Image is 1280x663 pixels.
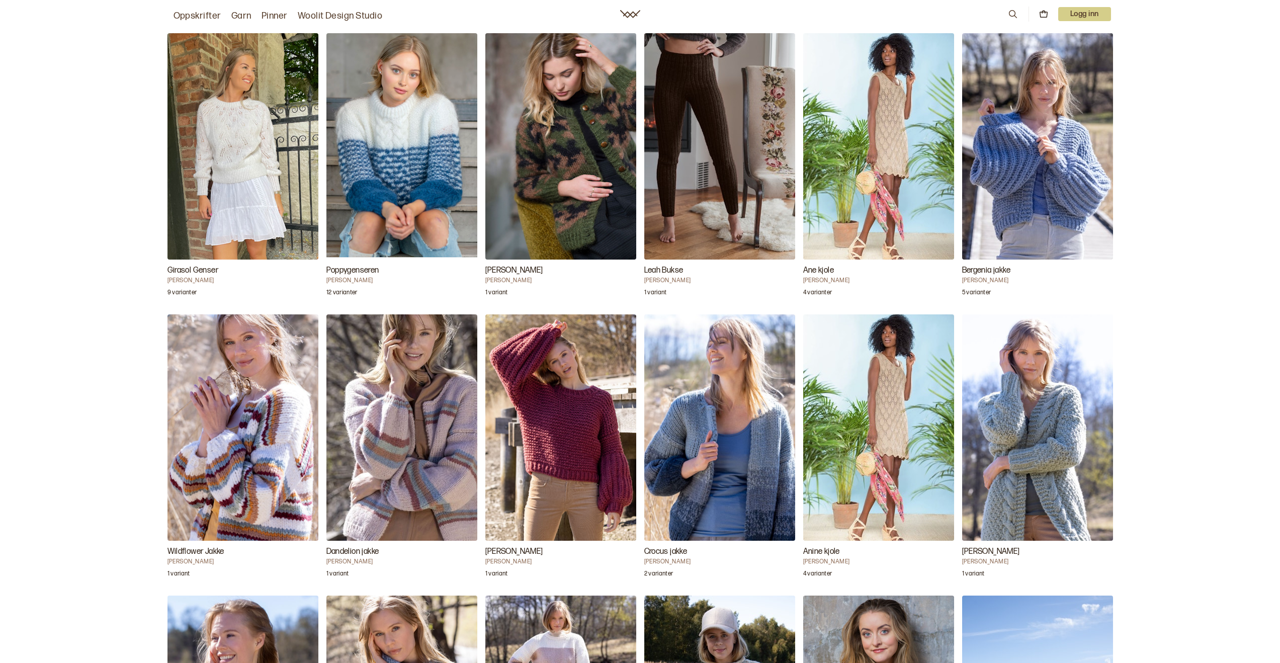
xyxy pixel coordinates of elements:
[644,277,795,285] h4: [PERSON_NAME]
[644,289,667,299] p: 1 variant
[485,546,636,558] h3: [PERSON_NAME]
[962,570,985,580] p: 1 variant
[231,9,251,23] a: Garn
[803,289,832,299] p: 4 varianter
[644,33,795,260] img: Trine Lise HøysethLeah Bukse
[262,9,288,23] a: Pinner
[326,33,477,260] img: Trine Lise HøysethPoppygenseren
[167,558,318,566] h4: [PERSON_NAME]
[644,265,795,277] h3: Leah Bukse
[485,558,636,566] h4: [PERSON_NAME]
[167,33,318,302] a: Girasol Genser
[167,289,197,299] p: 9 varianter
[326,265,477,277] h3: Poppygenseren
[167,570,190,580] p: 1 variant
[326,546,477,558] h3: Dandelion jakke
[326,570,349,580] p: 1 variant
[326,314,477,541] img: Trine Lise HøysethDandelion jakke
[326,277,477,285] h4: [PERSON_NAME]
[803,546,954,558] h3: Anine kjole
[803,314,954,584] a: Anine kjole
[644,570,673,580] p: 2 varianter
[962,33,1113,260] img: Trine Lise HøysethBergenia jakke
[962,314,1113,584] a: Viola jakke
[803,33,954,260] img: Trine Lise HøysethAne kjole
[485,314,636,584] a: Angelica genser
[174,9,221,23] a: Oppskrifter
[962,277,1113,285] h4: [PERSON_NAME]
[962,265,1113,277] h3: Bergenia jakke
[962,33,1113,302] a: Bergenia jakke
[803,277,954,285] h4: [PERSON_NAME]
[803,570,832,580] p: 4 varianter
[485,289,508,299] p: 1 variant
[962,558,1113,566] h4: [PERSON_NAME]
[485,33,636,302] a: Camo Cardigan
[485,277,636,285] h4: [PERSON_NAME]
[167,265,318,277] h3: Girasol Genser
[298,9,383,23] a: Woolit Design Studio
[644,33,795,302] a: Leah Bukse
[485,265,636,277] h3: [PERSON_NAME]
[962,314,1113,541] img: Trine Lise HøysethViola jakke
[167,546,318,558] h3: Wildflower Jakke
[644,546,795,558] h3: Crocus jakke
[326,558,477,566] h4: [PERSON_NAME]
[1058,7,1111,21] button: User dropdown
[1058,7,1111,21] p: Logg inn
[962,546,1113,558] h3: [PERSON_NAME]
[803,558,954,566] h4: [PERSON_NAME]
[167,314,318,541] img: Trine Lise HøysethWildflower Jakke
[803,33,954,302] a: Ane kjole
[167,314,318,584] a: Wildflower Jakke
[644,314,795,541] img: Trine Lise HøysethCrocus jakke
[167,33,318,260] img: Trine Lise HøysethGirasol Genser
[326,33,477,302] a: Poppygenseren
[485,33,636,260] img: Trine Lise HøysethCamo Cardigan
[803,265,954,277] h3: Ane kjole
[326,314,477,584] a: Dandelion jakke
[644,314,795,584] a: Crocus jakke
[803,314,954,541] img: Trine Lise HøysethAnine kjole
[326,289,358,299] p: 12 varianter
[962,289,991,299] p: 5 varianter
[485,570,508,580] p: 1 variant
[644,558,795,566] h4: [PERSON_NAME]
[620,10,640,18] a: Woolit
[167,277,318,285] h4: [PERSON_NAME]
[485,314,636,541] img: Trine Lise HøysethAngelica genser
